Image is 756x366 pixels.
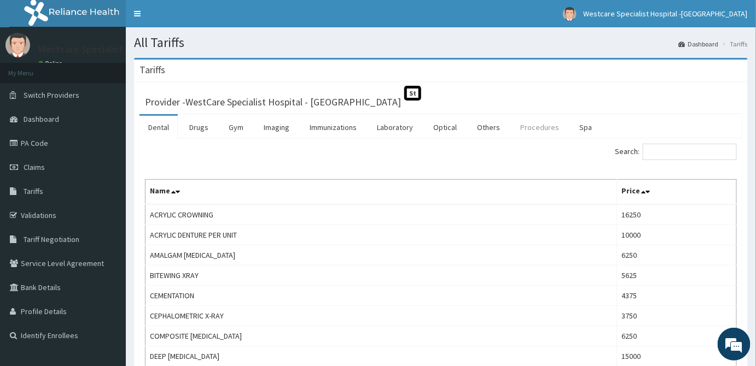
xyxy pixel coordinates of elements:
th: Name [146,180,617,205]
li: Tariffs [720,39,748,49]
span: St [404,86,421,101]
span: Westcare Specialist Hospital -[GEOGRAPHIC_DATA] [583,9,748,19]
h1: All Tariffs [134,36,748,50]
td: 6250 [617,326,737,346]
td: ACRYLIC CROWNING [146,204,617,225]
a: Others [468,116,509,139]
a: Spa [571,116,601,139]
a: Online [38,60,65,67]
a: Drugs [181,116,217,139]
label: Search: [615,144,737,160]
td: 5625 [617,265,737,286]
td: CEPHALOMETRIC X-RAY [146,306,617,326]
span: Claims [24,162,45,172]
td: 16250 [617,204,737,225]
span: Tariffs [24,186,43,196]
h3: Tariffs [139,65,165,75]
h3: Provider - WestCare Specialist Hospital - [GEOGRAPHIC_DATA] [145,97,401,107]
a: Gym [220,116,252,139]
a: Laboratory [368,116,422,139]
a: Dental [139,116,178,139]
a: Optical [424,116,466,139]
a: Immunizations [301,116,365,139]
td: ACRYLIC DENTURE PER UNIT [146,225,617,245]
td: CEMENTATION [146,286,617,306]
span: Dashboard [24,114,59,124]
a: Imaging [255,116,298,139]
td: BITEWING XRAY [146,265,617,286]
td: AMALGAM [MEDICAL_DATA] [146,245,617,265]
p: Westcare Specialist Hospital -[GEOGRAPHIC_DATA] [38,44,257,54]
span: Tariff Negotiation [24,234,79,244]
td: 4375 [617,286,737,306]
input: Search: [643,144,737,160]
a: Procedures [511,116,568,139]
img: User Image [563,7,577,21]
img: User Image [5,33,30,57]
span: Switch Providers [24,90,79,100]
th: Price [617,180,737,205]
td: COMPOSITE [MEDICAL_DATA] [146,326,617,346]
td: 10000 [617,225,737,245]
a: Dashboard [678,39,719,49]
td: 3750 [617,306,737,326]
td: 6250 [617,245,737,265]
